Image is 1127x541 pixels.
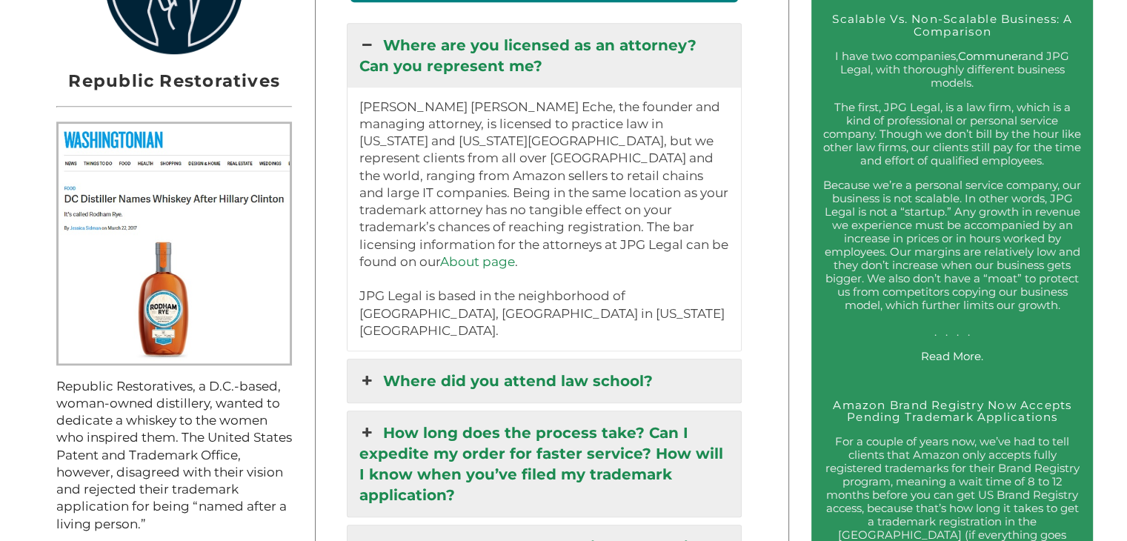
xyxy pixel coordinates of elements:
[348,359,740,402] a: Where did you attend law school?
[958,49,1022,63] a: Communer
[348,87,740,351] div: Where are you licensed as an attorney? Can you represent me?
[56,122,292,366] img: Rodham Rye People Screenshot
[348,24,740,87] a: Where are you licensed as an attorney? Can you represent me?
[348,411,740,517] a: How long does the process take? Can I expedite my order for faster service? How will I know when ...
[921,349,983,363] a: Read More.
[359,99,729,340] p: [PERSON_NAME] [PERSON_NAME] Eche, the founder and managing attorney, is licensed to practice law ...
[832,12,1072,39] a: Scalable Vs. Non-Scalable Business: A Comparison
[833,398,1071,425] a: Amazon Brand Registry Now Accepts Pending Trademark Applications
[822,179,1082,339] p: Because we’re a personal service company, our business is not scalable. In other words, JPG Legal...
[56,67,292,95] h2: Republic Restoratives
[822,101,1082,167] p: The first, JPG Legal, is a law firm, which is a kind of professional or personal service company....
[56,378,292,533] p: Republic Restoratives, a D.C.-based, woman-owned distillery, wanted to dedicate a whiskey to the ...
[439,254,514,269] a: About page
[822,50,1082,90] p: I have two companies, and JPG Legal, with thoroughly different business models.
